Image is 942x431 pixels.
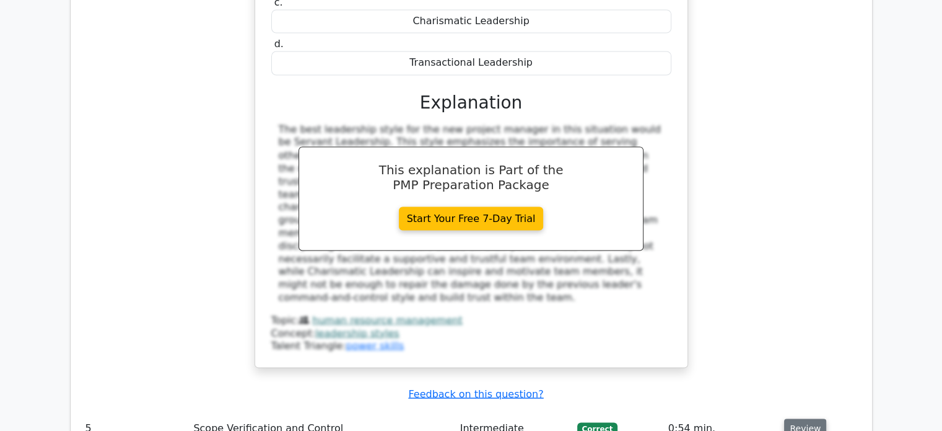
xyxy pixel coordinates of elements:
a: human resource management [312,314,462,326]
div: Charismatic Leadership [271,9,671,33]
span: d. [274,38,284,50]
a: power skills [346,339,404,351]
div: The best leadership style for the new project manager in this situation would be Servant Leadersh... [279,123,664,304]
h3: Explanation [279,92,664,113]
div: Transactional Leadership [271,51,671,75]
div: Talent Triangle: [271,314,671,352]
div: Topic: [271,314,671,327]
a: Feedback on this question? [408,388,543,399]
div: Concept: [271,327,671,340]
a: leadership styles [315,327,399,339]
a: Start Your Free 7-Day Trial [399,207,544,230]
